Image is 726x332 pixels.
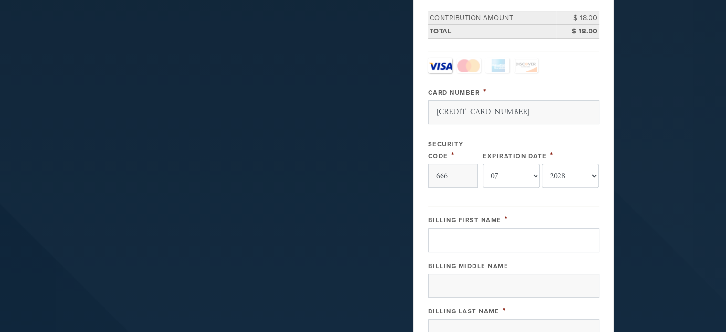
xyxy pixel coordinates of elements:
[556,11,599,25] td: $ 18.00
[550,150,554,161] span: This field is required.
[483,86,487,97] span: This field is required.
[428,308,500,315] label: Billing Last Name
[428,140,463,160] label: Security Code
[483,164,540,188] select: Expiration Date month
[505,214,508,225] span: This field is required.
[556,25,599,39] td: $ 18.00
[514,58,538,73] a: Discover
[428,89,480,96] label: Card Number
[428,25,556,39] td: Total
[428,58,452,73] a: Visa
[428,216,502,224] label: Billing First Name
[428,262,509,270] label: Billing Middle Name
[457,58,481,73] a: MasterCard
[428,11,556,25] td: Contribution Amount
[485,58,509,73] a: Amex
[542,164,599,188] select: Expiration Date year
[451,150,455,161] span: This field is required.
[483,152,547,160] label: Expiration Date
[503,305,506,316] span: This field is required.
